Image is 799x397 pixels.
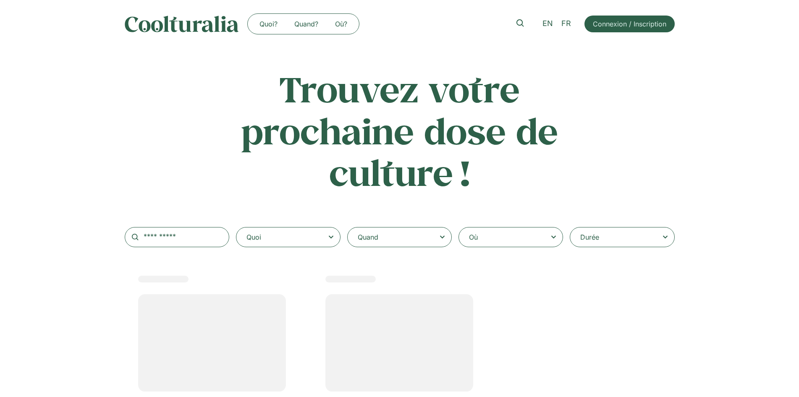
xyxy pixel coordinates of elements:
[358,232,378,242] div: Quand
[584,16,675,32] a: Connexion / Inscription
[286,17,327,31] a: Quand?
[538,18,557,30] a: EN
[327,17,356,31] a: Où?
[251,17,356,31] nav: Menu
[235,68,565,193] h2: Trouvez votre prochaine dose de culture !
[580,232,599,242] div: Durée
[251,17,286,31] a: Quoi?
[561,19,571,28] span: FR
[469,232,478,242] div: Où
[557,18,575,30] a: FR
[593,19,666,29] span: Connexion / Inscription
[542,19,553,28] span: EN
[246,232,261,242] div: Quoi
